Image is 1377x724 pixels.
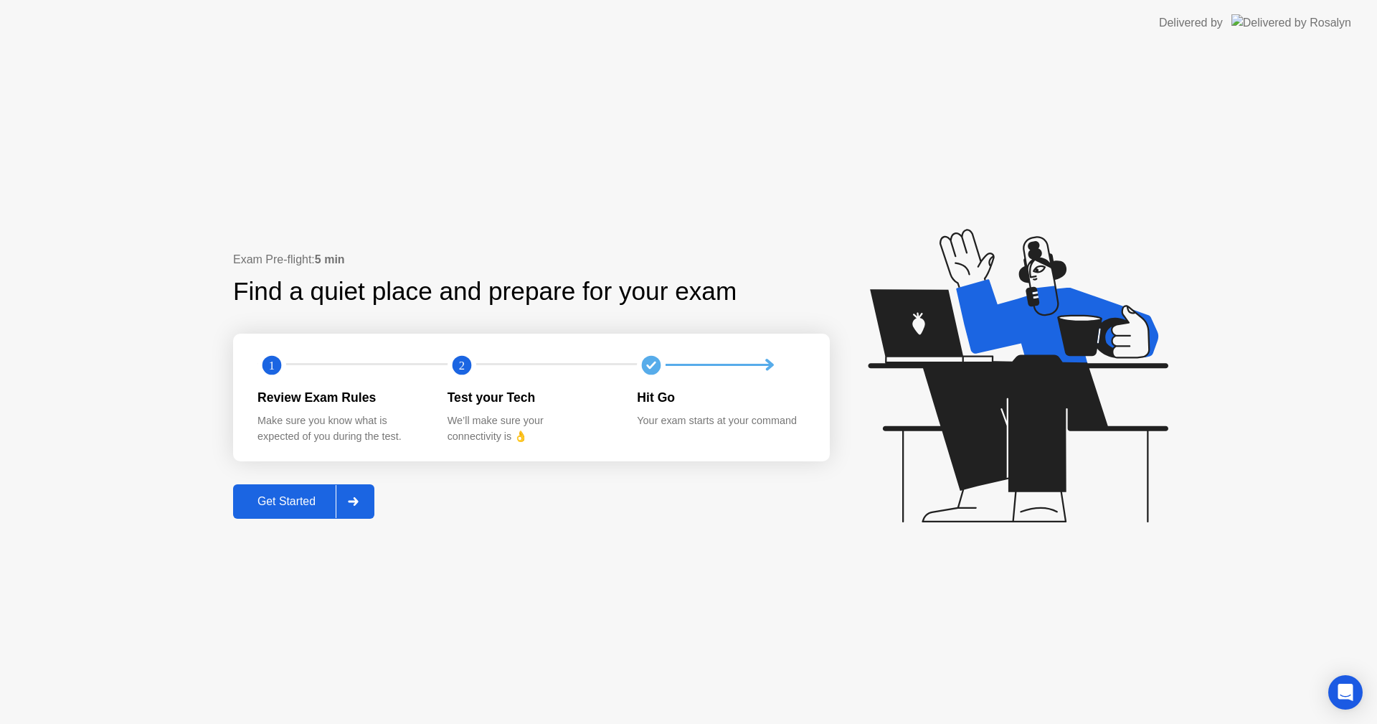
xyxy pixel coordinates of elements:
text: 2 [459,358,465,372]
div: Open Intercom Messenger [1328,675,1363,710]
div: Review Exam Rules [257,388,425,407]
text: 1 [269,358,275,372]
div: Get Started [237,495,336,508]
div: Find a quiet place and prepare for your exam [233,273,739,311]
div: Your exam starts at your command [637,413,804,429]
div: Exam Pre-flight: [233,251,830,268]
img: Delivered by Rosalyn [1231,14,1351,31]
b: 5 min [315,253,345,265]
div: Hit Go [637,388,804,407]
button: Get Started [233,484,374,519]
div: Delivered by [1159,14,1223,32]
div: Make sure you know what is expected of you during the test. [257,413,425,444]
div: We’ll make sure your connectivity is 👌 [448,413,615,444]
div: Test your Tech [448,388,615,407]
